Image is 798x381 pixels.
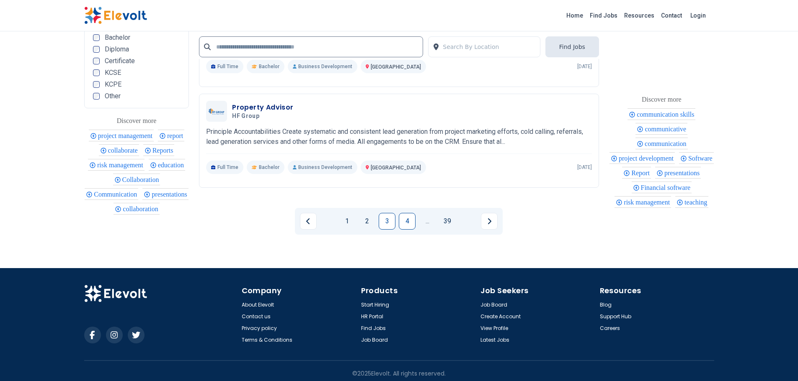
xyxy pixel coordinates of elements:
span: presentations [152,191,189,198]
span: Collaboration [122,176,162,183]
p: Business Development [288,60,357,73]
h4: Job Seekers [480,285,595,297]
a: Home [563,9,586,22]
span: education [158,161,186,169]
span: Diploma [105,46,129,53]
p: [DATE] [577,63,592,70]
ul: Pagination [300,213,498,230]
span: Certificate [105,58,135,64]
span: teaching [684,199,710,206]
h4: Resources [600,285,714,297]
input: Diploma [93,46,100,53]
input: KCPE [93,81,100,88]
p: Principle Accountabilities Create systematic and consistent lead generation from project marketin... [206,127,592,147]
a: Jump forward [419,213,436,230]
button: Find Jobs [545,36,599,57]
div: project management [89,130,154,141]
div: report [158,130,184,141]
span: communication [645,140,689,147]
a: Privacy policy [242,325,277,332]
div: risk management [88,159,145,171]
a: Page 39 [439,213,456,230]
span: Financial software [641,184,693,191]
span: Other [105,93,121,100]
a: Page 4 [399,213,416,230]
a: HF GroupProperty AdvisorHF GroupPrinciple Accountabilities Create systematic and consistent lead ... [206,101,592,174]
div: education [149,159,185,171]
a: Find Jobs [586,9,621,22]
p: Full Time [206,60,243,73]
img: HF Group [208,108,225,115]
span: Report [631,169,652,176]
h4: Company [242,285,356,297]
span: project development [619,155,676,162]
div: risk management [615,196,671,208]
input: Certificate [93,58,100,64]
div: Financial software [632,182,692,193]
a: Find Jobs [361,325,386,332]
div: collaboration [114,203,159,215]
img: Elevolt [84,285,147,302]
div: teaching [675,196,708,208]
span: Bachelor [259,164,279,171]
a: Job Board [361,337,388,343]
p: © 2025 Elevolt. All rights reserved. [352,369,446,378]
div: Software [679,152,714,164]
span: Bachelor [105,34,130,41]
a: Page 3 is your current page [379,213,395,230]
a: Terms & Conditions [242,337,292,343]
span: collaboration [123,205,160,212]
span: KCSE [105,69,121,76]
a: Contact us [242,313,271,320]
a: View Profile [480,325,508,332]
a: Login [685,7,711,24]
a: Start Hiring [361,302,389,308]
a: Next page [481,213,498,230]
a: Job Board [480,302,507,308]
span: KCPE [105,81,121,88]
a: Support Hub [600,313,631,320]
img: Elevolt [84,7,147,24]
p: Full Time [206,161,243,174]
span: [GEOGRAPHIC_DATA] [371,165,421,171]
iframe: Chat Widget [756,341,798,381]
span: Communication [94,191,139,198]
span: Bachelor [259,63,279,70]
div: project development [609,152,675,164]
input: Bachelor [93,34,100,41]
div: Collaboration [113,174,160,185]
p: [DATE] [577,164,592,171]
span: collaborate [108,147,140,154]
span: [GEOGRAPHIC_DATA] [371,64,421,70]
div: presentations [142,188,188,200]
a: HR Portal [361,313,383,320]
a: Page 1 [338,213,355,230]
span: risk management [97,161,146,169]
input: KCSE [93,69,100,76]
a: Careers [600,325,620,332]
input: Other [93,93,100,100]
a: Blog [600,302,612,308]
span: HF Group [232,113,259,120]
span: Reports [152,147,176,154]
span: presentations [664,169,702,176]
div: These are topics related to the article that might interest you [642,94,682,105]
a: About Elevolt [242,302,274,308]
a: Contact [658,9,685,22]
div: presentations [655,167,701,179]
div: collaborate [99,144,139,156]
span: risk management [624,199,672,206]
div: Reports [143,144,175,156]
div: These are topics related to the article that might interest you [117,115,157,127]
h3: Property Advisor [232,102,293,113]
span: communication skills [637,111,697,118]
a: Page 2 [359,213,375,230]
h4: Products [361,285,475,297]
div: Communication [85,188,138,200]
a: Previous page [300,213,317,230]
div: communicative [635,123,687,135]
div: communication skills [628,108,695,120]
span: communicative [645,125,689,133]
div: communication [635,138,688,149]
